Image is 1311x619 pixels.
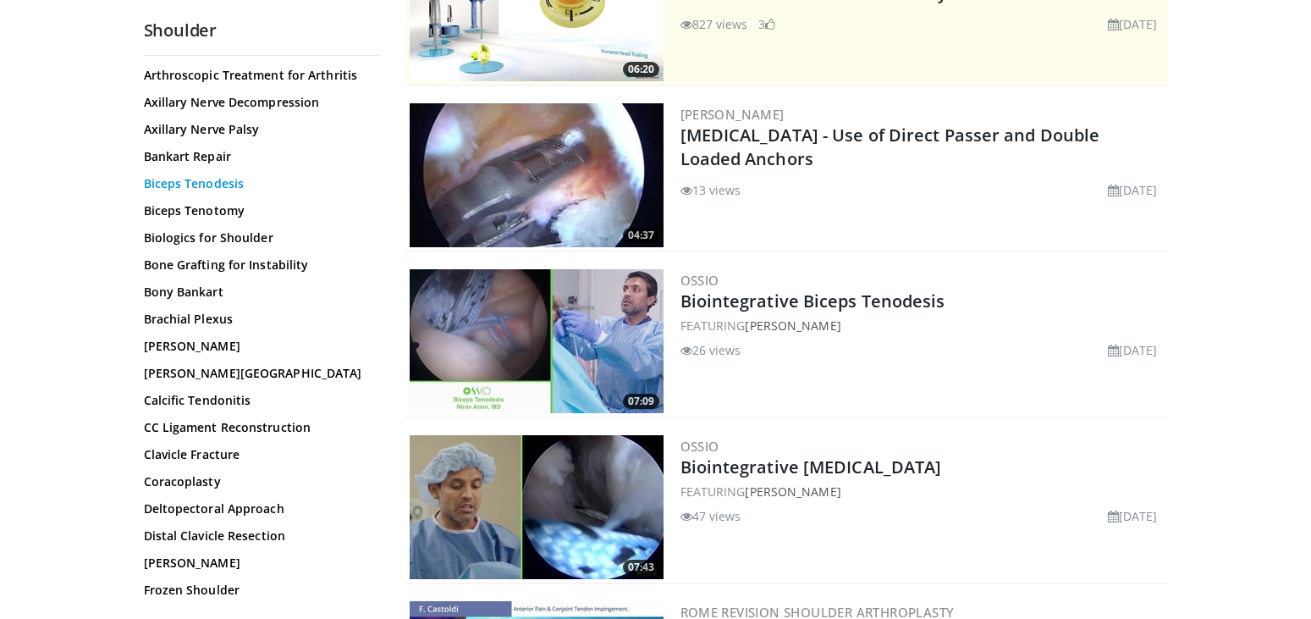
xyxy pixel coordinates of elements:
a: Clavicle Fracture [144,446,372,463]
li: 827 views [680,15,748,33]
span: 06:20 [623,62,659,77]
a: Biceps Tenotomy [144,202,372,219]
a: Bony Bankart [144,284,372,301]
a: [PERSON_NAME][GEOGRAPHIC_DATA] [144,365,372,382]
li: 47 views [680,507,741,525]
li: 13 views [680,181,741,199]
img: cd449402-123d-47f7-b112-52d159f17939.300x170_q85_crop-smart_upscale.jpg [410,103,664,247]
li: [DATE] [1108,181,1158,199]
li: 3 [758,15,775,33]
div: FEATURING [680,317,1165,334]
a: Deltopectoral Approach [144,500,372,517]
a: OSSIO [680,438,719,455]
img: 3fbd5ba4-9555-46dd-8132-c1644086e4f5.300x170_q85_crop-smart_upscale.jpg [410,435,664,579]
a: Coracoplasty [144,473,372,490]
a: [PERSON_NAME] [745,484,840,500]
a: [PERSON_NAME] [144,555,372,572]
a: Biologics for Shoulder [144,229,372,246]
li: [DATE] [1108,15,1158,33]
li: [DATE] [1108,341,1158,359]
a: Axillary Nerve Decompression [144,94,372,111]
a: [PERSON_NAME] [745,318,840,334]
a: [PERSON_NAME] [144,338,372,355]
a: [PERSON_NAME] [680,106,785,123]
span: 04:37 [623,228,659,243]
a: Calcific Tendonitis [144,392,372,409]
img: f54b0be7-13b6-4977-9a5b-cecc55ea2090.300x170_q85_crop-smart_upscale.jpg [410,269,664,413]
a: Distal Clavicle Resection [144,528,372,544]
li: 26 views [680,341,741,359]
a: Axillary Nerve Palsy [144,121,372,138]
a: Biceps Tenodesis [144,175,372,192]
a: Biointegrative [MEDICAL_DATA] [680,456,942,478]
a: Bankart Repair [144,148,372,165]
div: FEATURING [680,483,1165,500]
a: Bone Grafting for Instability [144,257,372,274]
a: 04:37 [410,103,664,247]
li: [DATE] [1108,507,1158,525]
h2: Shoulder [144,19,381,41]
a: OSSIO [680,272,719,289]
a: Frozen Shoulder [144,582,372,599]
a: Arthroscopic Treatment for Arthritis [144,67,372,84]
a: Biointegrative Biceps Tenodesis [680,290,945,312]
a: 07:43 [410,435,664,579]
span: 07:09 [623,394,659,409]
a: [MEDICAL_DATA] - Use of Direct Passer and Double Loaded Anchors [680,124,1100,170]
span: 07:43 [623,560,659,575]
a: CC Ligament Reconstruction [144,419,372,436]
a: Brachial Plexus [144,311,372,328]
a: 07:09 [410,269,664,413]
